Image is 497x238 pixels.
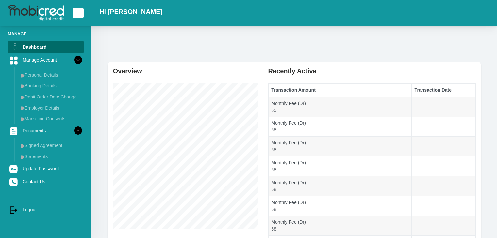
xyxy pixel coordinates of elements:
[21,117,25,121] img: menu arrow
[268,156,411,176] td: Monthly Fee (Dr) 68
[18,92,84,102] a: Debit Order Date Change
[21,95,25,99] img: menu arrow
[8,175,84,188] a: Contact Us
[21,84,25,88] img: menu arrow
[18,70,84,80] a: Personal Details
[8,162,84,175] a: Update Password
[268,196,411,216] td: Monthly Fee (Dr) 68
[8,54,84,66] a: Manage Account
[268,216,411,236] td: Monthly Fee (Dr) 68
[99,8,162,16] h2: Hi [PERSON_NAME]
[8,125,84,137] a: Documents
[268,97,411,117] td: Monthly Fee (Dr) 65
[8,5,64,21] img: logo-mobicred.svg
[268,117,411,137] td: Monthly Fee (Dr) 68
[268,62,476,75] h2: Recently Active
[21,73,25,78] img: menu arrow
[18,81,84,91] a: Banking Details
[18,113,84,124] a: Marketing Consents
[411,84,475,97] th: Transaction Date
[8,203,84,216] a: Logout
[21,106,25,110] img: menu arrow
[21,144,25,148] img: menu arrow
[18,140,84,151] a: Signed Agreement
[8,41,84,53] a: Dashboard
[21,155,25,159] img: menu arrow
[8,31,84,37] li: Manage
[113,62,258,75] h2: Overview
[268,176,411,196] td: Monthly Fee (Dr) 68
[268,84,411,97] th: Transaction Amount
[18,151,84,162] a: Statements
[18,103,84,113] a: Employer Details
[268,137,411,156] td: Monthly Fee (Dr) 68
